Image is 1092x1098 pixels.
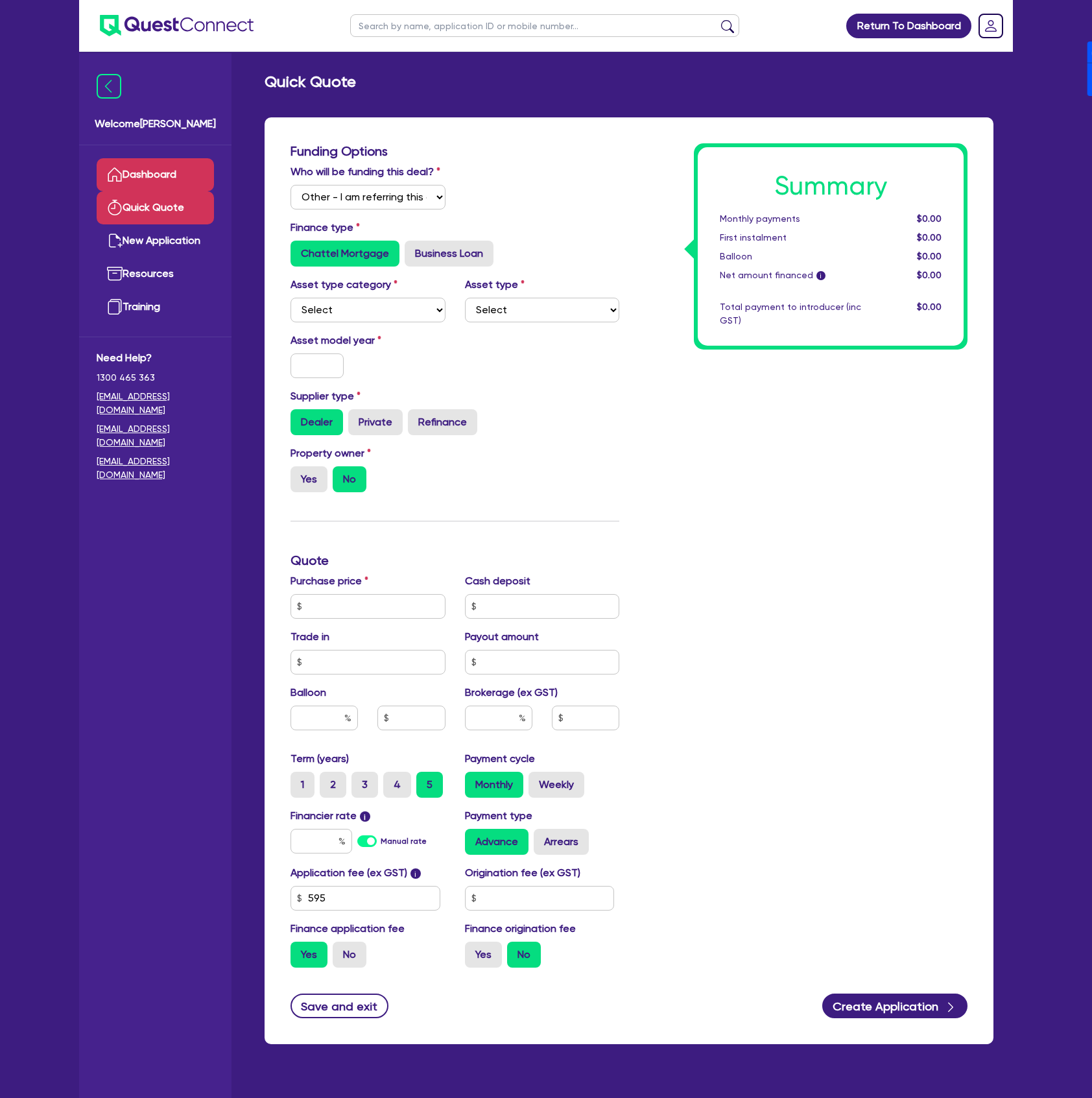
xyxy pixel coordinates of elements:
[465,942,502,968] label: Yes
[917,302,942,312] span: $0.00
[291,994,388,1018] button: Save and exit
[291,865,407,881] label: Application fee (ex GST)
[291,143,619,159] h3: Funding Options
[97,224,214,257] a: New Application
[97,158,214,191] a: Dashboard
[291,685,326,700] label: Balloon
[410,868,421,879] span: i
[710,231,871,245] div: First instalment
[291,388,361,404] label: Supplier type
[465,751,535,767] label: Payment cycle
[291,772,315,798] label: 1
[917,232,942,243] span: $0.00
[107,299,123,315] img: training
[320,772,346,798] label: 2
[465,573,530,589] label: Cash deposit
[465,921,576,937] label: Finance origination fee
[822,994,967,1018] button: Create Application
[507,942,541,968] label: No
[291,409,343,435] label: Dealer
[917,251,942,261] span: $0.00
[265,73,356,91] h2: Quick Quote
[465,277,525,292] label: Asset type
[97,455,214,482] a: [EMAIL_ADDRESS][DOMAIN_NAME]
[291,553,619,568] h3: Quote
[291,921,405,937] label: Finance application fee
[95,116,216,132] span: Welcome [PERSON_NAME]
[846,14,971,38] a: Return To Dashboard
[100,15,254,36] img: quest-connect-logo-blue
[465,808,532,824] label: Payment type
[291,629,329,645] label: Trade in
[107,266,123,281] img: resources
[291,573,368,589] label: Purchase price
[383,772,411,798] label: 4
[97,257,214,291] a: Resources
[107,233,123,248] img: new-application
[291,277,398,292] label: Asset type category
[97,422,214,449] a: [EMAIL_ADDRESS][DOMAIN_NAME]
[465,629,539,645] label: Payout amount
[917,213,942,224] span: $0.00
[974,9,1008,43] a: Dropdown toggle
[465,829,528,855] label: Advance
[710,250,871,263] div: Balloon
[291,466,327,492] label: Yes
[710,212,871,226] div: Monthly payments
[351,772,378,798] label: 3
[408,409,477,435] label: Refinance
[291,446,371,461] label: Property owner
[291,220,360,235] label: Finance type
[816,271,825,280] span: i
[360,811,370,822] span: i
[710,269,871,282] div: Net amount financed
[107,200,123,215] img: quick-quote
[465,865,580,881] label: Origination fee (ex GST)
[350,14,739,37] input: Search by name, application ID or mobile number...
[333,942,366,968] label: No
[917,270,942,280] span: $0.00
[291,808,370,824] label: Financier rate
[710,300,871,328] div: Total payment to introducer (inc GST)
[291,942,327,968] label: Yes
[528,772,584,798] label: Weekly
[333,466,366,492] label: No
[291,241,399,267] label: Chattel Mortgage
[97,74,121,99] img: icon-menu-close
[465,772,523,798] label: Monthly
[97,291,214,324] a: Training
[291,164,440,180] label: Who will be funding this deal?
[416,772,443,798] label: 5
[97,350,214,366] span: Need Help?
[291,751,349,767] label: Term (years)
[348,409,403,435] label: Private
[534,829,589,855] label: Arrears
[720,171,942,202] h1: Summary
[405,241,493,267] label: Business Loan
[97,390,214,417] a: [EMAIL_ADDRESS][DOMAIN_NAME]
[97,191,214,224] a: Quick Quote
[281,333,455,348] label: Asset model year
[465,685,558,700] label: Brokerage (ex GST)
[381,835,427,847] label: Manual rate
[97,371,214,385] span: 1300 465 363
